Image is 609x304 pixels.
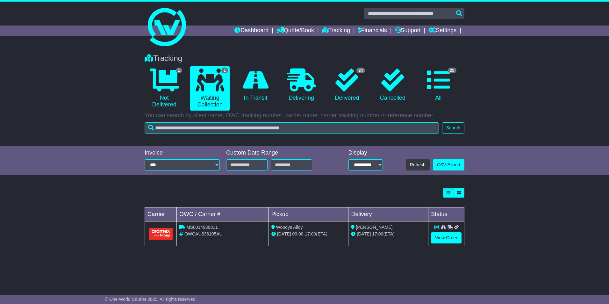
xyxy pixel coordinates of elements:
[373,66,412,104] a: Cancelled
[348,207,428,221] td: Delivery
[395,25,421,36] a: Support
[448,68,456,73] span: 25
[358,25,387,36] a: Financials
[406,159,430,170] button: Refresh
[190,66,229,111] a: 1 Waiting Collection
[428,25,456,36] a: Settings
[271,231,346,237] div: - (ETA)
[234,25,269,36] a: Dashboard
[145,112,464,119] p: You can search by client name, OWC tracking number, carrier name, carrier tracking number or refe...
[236,66,275,104] a: In Transit
[177,207,269,221] td: OWC / Carrier #
[322,25,350,36] a: Tracking
[145,207,177,221] td: Carrier
[276,225,303,230] span: Woodys Alloy
[105,297,197,302] span: © One World Courier 2025. All rights reserved.
[145,149,220,156] div: Invoice
[305,231,316,236] span: 17:00
[276,25,314,36] a: Quote/Book
[356,68,365,73] span: 24
[226,149,328,156] div: Custom Date Range
[269,207,348,221] td: Pickup
[428,207,464,221] td: Status
[277,231,291,236] span: [DATE]
[145,66,184,111] a: 1 Not Delivered
[149,228,173,240] img: Aramex.png
[442,122,464,134] button: Search
[221,68,228,73] span: 1
[141,54,468,63] div: Tracking
[292,231,304,236] span: 09:00
[351,231,426,237] div: (ETA)
[176,68,183,73] span: 1
[348,149,383,156] div: Display
[433,159,464,170] a: CSV Export
[372,231,383,236] span: 17:00
[357,231,371,236] span: [DATE]
[282,66,321,104] a: Delivering
[356,225,392,230] span: [PERSON_NAME]
[431,232,462,243] a: View Order
[184,231,223,236] span: OWCAU636105AU
[327,66,367,104] a: 24 Delivered
[186,225,218,230] span: MS0014936811
[419,66,458,104] a: 25 All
